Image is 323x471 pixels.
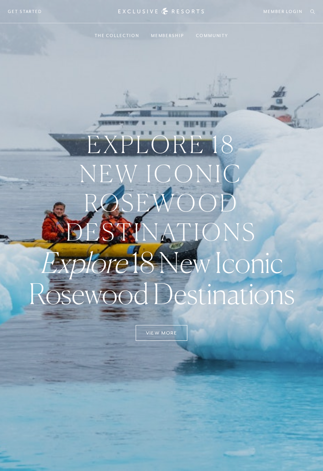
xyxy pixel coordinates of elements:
h3: 18 New Iconic Rosewood Destinations [13,247,309,309]
a: The Collection [95,24,139,47]
a: Member Login [263,8,302,15]
a: View More [136,325,187,340]
em: Explore [40,245,127,280]
h3: Explore 18 New Iconic Rosewood Destinations [56,130,267,247]
a: Membership [151,24,184,47]
a: Community [196,24,228,47]
a: Get Started [8,8,42,15]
